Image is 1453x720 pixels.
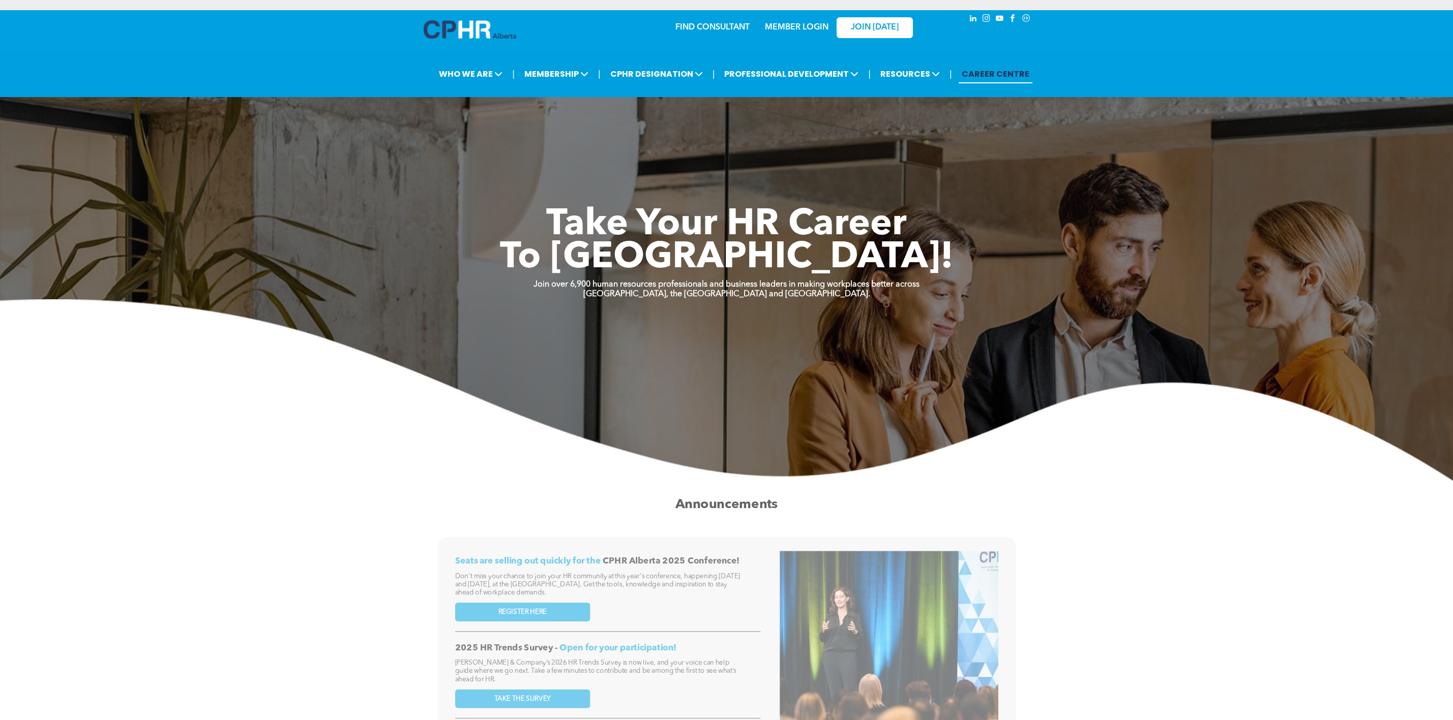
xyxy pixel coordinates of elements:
span: Seats are selling out quickly for the [455,557,601,566]
li: | [868,64,871,84]
span: Announcements [675,498,778,511]
a: Social network [1021,13,1032,26]
a: TAKE THE SURVEY [455,689,590,708]
img: A blue and white logo for cp alberta [424,20,516,39]
span: Take Your HR Career [546,207,907,243]
a: facebook [1007,13,1019,26]
span: PROFESSIONAL DEVELOPMENT [721,65,862,83]
a: MEMBER LOGIN [765,23,828,32]
a: FIND CONSULTANT [675,23,750,32]
span: MEMBERSHIP [521,65,591,83]
span: Don't miss your chance to join your HR community at this year's conference, happening [DATE] and ... [455,573,740,596]
li: | [598,64,601,84]
a: CAREER CENTRE [959,65,1032,83]
a: linkedin [968,13,979,26]
span: WHO WE ARE [436,65,506,83]
span: 2025 HR Trends Survey - [455,643,558,652]
a: instagram [981,13,992,26]
span: CPHR DESIGNATION [607,65,706,83]
li: | [512,64,515,84]
a: REGISTER HERE [455,603,590,621]
strong: Join over 6,900 human resources professionals and business leaders in making workplaces better ac... [533,280,920,289]
strong: [GEOGRAPHIC_DATA], the [GEOGRAPHIC_DATA] and [GEOGRAPHIC_DATA]. [583,290,870,298]
a: JOIN [DATE] [837,17,913,38]
span: To [GEOGRAPHIC_DATA]! [500,240,954,276]
span: CPHR Alberta 2025 Conference! [603,557,739,566]
li: | [713,64,715,84]
span: TAKE THE SURVEY [494,695,551,703]
span: Open for your participation! [559,643,676,652]
li: | [950,64,952,84]
span: [PERSON_NAME] & Company’s 2026 HR Trends Survey is now live, and your voice can help guide where ... [455,660,736,683]
span: RESOURCES [877,65,943,83]
a: youtube [994,13,1005,26]
span: REGISTER HERE [498,608,547,616]
span: JOIN [DATE] [851,23,899,33]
